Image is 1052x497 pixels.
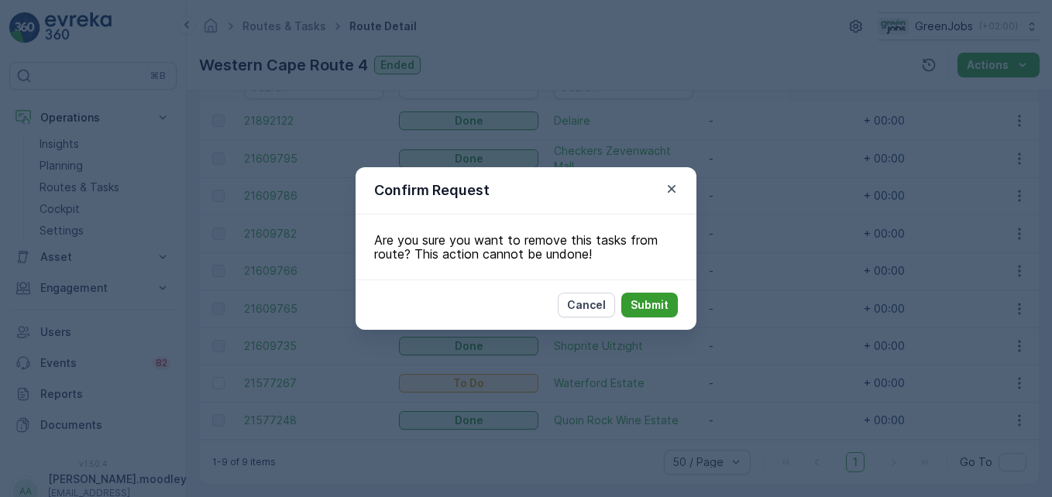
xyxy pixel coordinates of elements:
button: Cancel [558,293,615,317]
p: Confirm Request [374,180,490,201]
div: Are you sure you want to remove this tasks from route? This action cannot be undone! [356,214,696,279]
button: Submit [621,293,678,317]
p: Submit [631,297,669,313]
p: Cancel [567,297,606,313]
